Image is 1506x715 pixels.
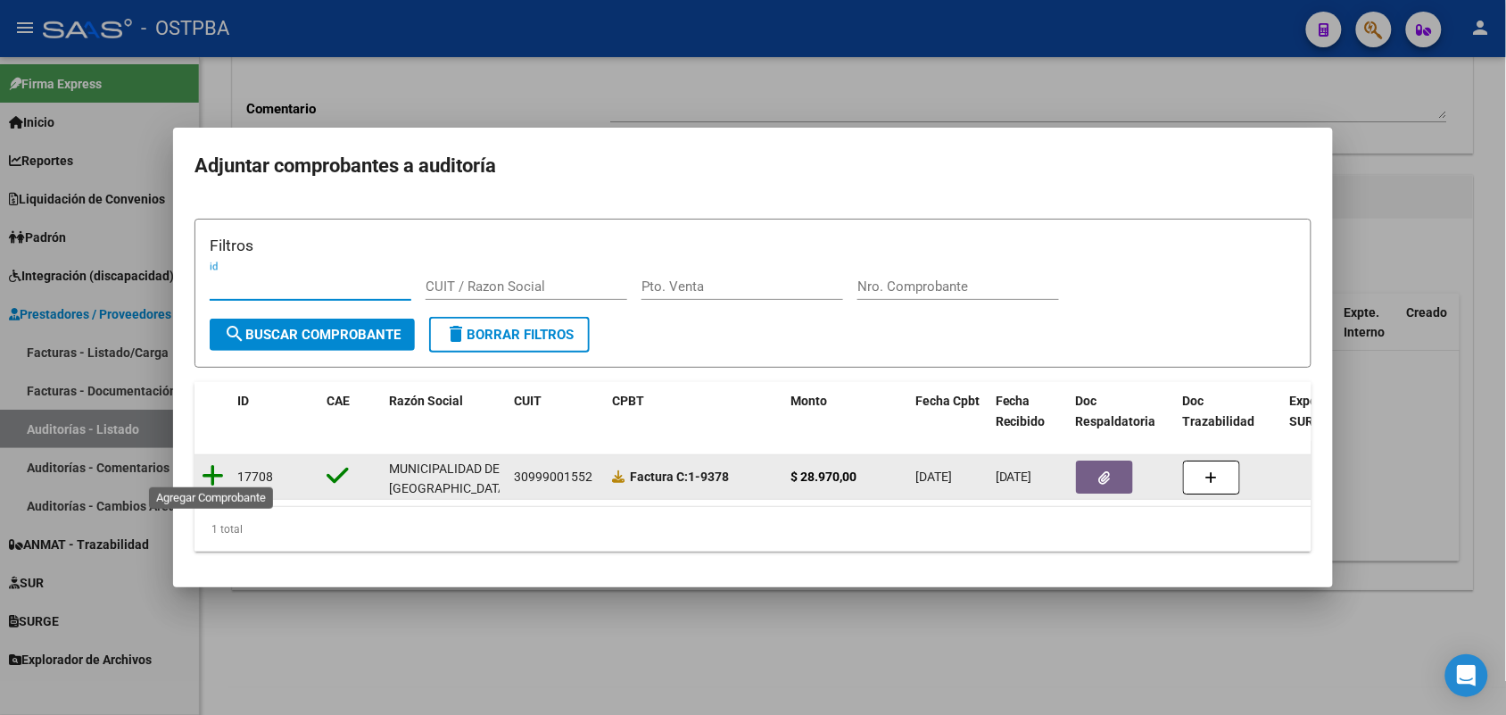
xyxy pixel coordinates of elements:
[630,470,688,484] span: Factura C:
[445,327,574,343] span: Borrar Filtros
[630,470,729,484] strong: 1-9378
[1290,394,1369,428] span: Expediente SUR Asociado
[915,470,952,484] span: [DATE]
[230,382,319,441] datatable-header-cell: ID
[237,394,249,408] span: ID
[319,382,382,441] datatable-header-cell: CAE
[605,382,783,441] datatable-header-cell: CPBT
[908,382,989,441] datatable-header-cell: Fecha Cpbt
[210,234,1296,257] h3: Filtros
[996,394,1046,428] span: Fecha Recibido
[1183,394,1255,428] span: Doc Trazabilidad
[389,459,509,500] div: MUNICIPALIDAD DE [GEOGRAPHIC_DATA]
[224,323,245,345] mat-icon: search
[783,382,908,441] datatable-header-cell: Monto
[237,470,273,484] span: 17708
[790,470,856,484] strong: $ 28.970,00
[194,507,1312,552] div: 1 total
[445,323,467,345] mat-icon: delete
[1076,394,1156,428] span: Doc Respaldatoria
[1176,382,1283,441] datatable-header-cell: Doc Trazabilidad
[996,470,1032,484] span: [DATE]
[389,394,463,408] span: Razón Social
[790,394,827,408] span: Monto
[327,394,350,408] span: CAE
[915,394,980,408] span: Fecha Cpbt
[514,394,542,408] span: CUIT
[194,149,1312,183] h2: Adjuntar comprobantes a auditoría
[210,319,415,351] button: Buscar Comprobante
[429,317,590,353] button: Borrar Filtros
[507,382,605,441] datatable-header-cell: CUIT
[224,327,401,343] span: Buscar Comprobante
[382,382,507,441] datatable-header-cell: Razón Social
[612,394,644,408] span: CPBT
[1283,382,1381,441] datatable-header-cell: Expediente SUR Asociado
[1445,654,1488,697] div: Open Intercom Messenger
[514,470,592,484] span: 30999001552
[989,382,1069,441] datatable-header-cell: Fecha Recibido
[1069,382,1176,441] datatable-header-cell: Doc Respaldatoria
